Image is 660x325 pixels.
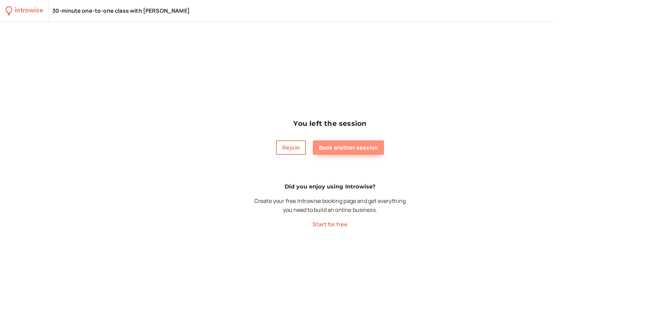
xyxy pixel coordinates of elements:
[253,197,407,215] p: Create your free Introwise booking page and get everything you need to build an online business.
[52,7,190,15] div: 30-minute one-to-one class with [PERSON_NAME]
[312,220,348,228] a: Start for free
[253,182,407,191] h4: Did you enjoy using Introwise?
[276,118,384,129] h3: You left the session
[313,140,384,155] a: Book another session
[276,140,306,155] button: Rejoin
[14,6,43,16] div: introwise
